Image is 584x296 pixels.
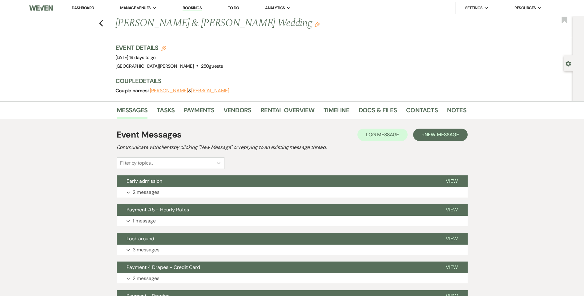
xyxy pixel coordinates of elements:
a: Timeline [324,105,349,119]
span: Resources [514,5,536,11]
span: Log Message [366,131,399,138]
button: 2 messages [117,273,468,284]
a: Tasks [157,105,175,119]
button: 1 message [117,216,468,226]
span: [DATE] [115,54,156,61]
button: Payment #5 - Hourly Rates [117,204,436,216]
span: View [446,206,458,213]
button: 2 messages [117,187,468,198]
span: Couple names: [115,87,150,94]
span: New Message [425,131,459,138]
span: Look around [127,235,154,242]
button: View [436,175,468,187]
span: Manage Venues [120,5,151,11]
span: | [128,54,156,61]
h3: Event Details [115,43,223,52]
a: Payments [184,105,214,119]
a: Vendors [224,105,251,119]
button: Open lead details [566,60,571,66]
button: View [436,204,468,216]
a: Rental Overview [260,105,314,119]
button: Early admission [117,175,436,187]
a: Notes [447,105,466,119]
h3: Couple Details [115,77,460,85]
span: View [446,235,458,242]
span: View [446,264,458,270]
button: [PERSON_NAME] [150,88,188,93]
p: 2 messages [133,274,159,282]
span: Settings [465,5,483,11]
span: Analytics [265,5,285,11]
div: Filter by topics... [120,159,153,167]
h1: Event Messages [117,128,182,141]
h1: [PERSON_NAME] & [PERSON_NAME] Wedding [115,16,391,31]
span: Early admission [127,178,162,184]
button: [PERSON_NAME] [191,88,229,93]
span: [GEOGRAPHIC_DATA][PERSON_NAME] [115,63,194,69]
h2: Communicate with clients by clicking "New Message" or replying to an existing message thread. [117,144,468,151]
a: Contacts [406,105,438,119]
button: View [436,262,468,273]
span: Payment 4 Drapes - Credit Card [127,264,200,270]
p: 2 messages [133,188,159,196]
a: To Do [228,5,239,10]
a: Messages [117,105,148,119]
button: +New Message [413,129,467,141]
button: View [436,233,468,245]
span: Payment #5 - Hourly Rates [127,206,189,213]
span: 19 days to go [129,54,156,61]
span: & [150,88,229,94]
button: Look around [117,233,436,245]
button: Payment 4 Drapes - Credit Card [117,262,436,273]
p: 3 messages [133,246,159,254]
a: Dashboard [72,5,94,10]
button: 3 messages [117,245,468,255]
span: View [446,178,458,184]
a: Docs & Files [359,105,397,119]
p: 1 message [133,217,156,225]
button: Log Message [357,129,408,141]
button: Edit [315,22,320,27]
a: Bookings [183,5,202,11]
span: 250 guests [201,63,223,69]
img: Weven Logo [29,2,53,14]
